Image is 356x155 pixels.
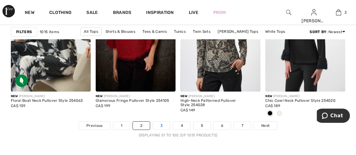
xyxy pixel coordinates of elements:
[16,29,32,35] strong: Filters
[113,10,132,16] a: Brands
[180,94,260,99] div: [PERSON_NAME]
[25,10,34,16] a: New
[265,94,345,99] div: [PERSON_NAME]
[173,122,190,130] a: 4
[302,18,326,24] div: [PERSON_NAME]
[96,104,110,108] span: CA$ 199
[102,28,138,36] a: Shirts & Blouses
[265,109,275,119] div: Black
[317,109,350,124] iframe: Opens a widget where you can chat to one of our agents
[189,9,198,16] a: Live
[15,75,28,87] img: Sustainable Fabric
[180,99,260,107] div: High-Neck Patterned Pullover Style 254028
[262,28,288,36] a: White Tops
[265,94,272,98] span: New
[96,94,102,98] span: New
[336,9,341,16] img: My Bag
[133,122,150,130] a: 2
[146,10,174,16] span: Inspiration
[96,94,176,99] div: [PERSON_NAME]
[311,9,316,15] a: Sign In
[311,9,316,16] img: My Info
[213,9,226,16] a: Prom
[96,99,176,103] div: Glamorous Fringe Pullover Style 254105
[79,122,110,130] a: Previous
[80,27,101,36] a: All Tops
[344,10,346,15] span: 2
[265,99,345,103] div: Chic Cowl Neck Pullover Style 254020
[11,94,18,98] span: New
[175,36,221,44] a: [PERSON_NAME] Tops
[214,122,231,130] a: 6
[310,30,326,34] strong: Sort By
[286,9,291,16] img: search the website
[11,132,345,138] div: Displaying 51 to 100 (of 1015 products)
[193,122,211,130] a: 5
[234,122,250,130] a: 7
[180,108,195,112] span: CA$ 149
[171,28,189,36] a: Tunics
[254,122,277,130] a: Next
[148,36,173,44] a: Black Tops
[310,29,345,35] div: : Newest
[327,9,351,16] a: 2
[2,5,15,17] img: 1ère Avenue
[113,122,130,130] a: 1
[190,28,214,36] a: Twin Sets
[40,29,59,35] span: 1015 items
[86,123,102,128] span: Previous
[261,123,270,128] span: Next
[11,99,91,103] div: Floral Boat Neck Pullover Style 254063
[215,28,261,36] a: [PERSON_NAME] Tops
[49,10,72,16] a: Clothing
[139,28,170,36] a: Tees & Camis
[275,109,284,119] div: Winter White
[11,104,25,108] span: CA$ 159
[86,10,98,16] a: Sale
[11,94,91,99] div: [PERSON_NAME]
[11,121,345,138] nav: Page navigation
[153,122,170,130] a: 3
[265,104,280,108] span: CA$ 189
[180,94,187,98] span: New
